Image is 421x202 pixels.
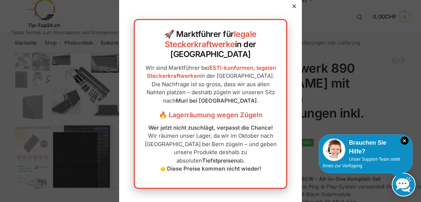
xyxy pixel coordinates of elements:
p: Wir sind Marktführer bei in der [GEOGRAPHIC_DATA]. Die Nachfrage ist so gross, dass wir aus allen... [142,64,279,105]
strong: Muri bei [GEOGRAPHIC_DATA] [176,97,257,104]
strong: Tiefstpreisen [202,157,237,164]
img: Customer service [323,138,345,161]
strong: Wer jetzt nicht zuschlägt, verpasst die Chance! [148,124,273,131]
p: Wir räumen unser Lager, da wir im Oktober nach [GEOGRAPHIC_DATA] bei Bern zügeln – und geben unse... [142,124,279,173]
span: Unser Support-Team steht Ihnen zur Verfügung [323,157,400,168]
a: legale Steckerkraftwerke [165,29,257,49]
strong: Diese Preise kommen nicht wieder! [167,165,261,172]
h3: 🔥 Lagerräumung wegen Zügeln [142,110,279,120]
div: Brauchen Sie Hilfe? [323,138,409,156]
i: Schließen [401,137,409,145]
h2: 🚀 Marktführer für in der [GEOGRAPHIC_DATA] [142,29,279,60]
a: ESTI-konformen, legalen Steckerkraftwerken [147,64,276,80]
